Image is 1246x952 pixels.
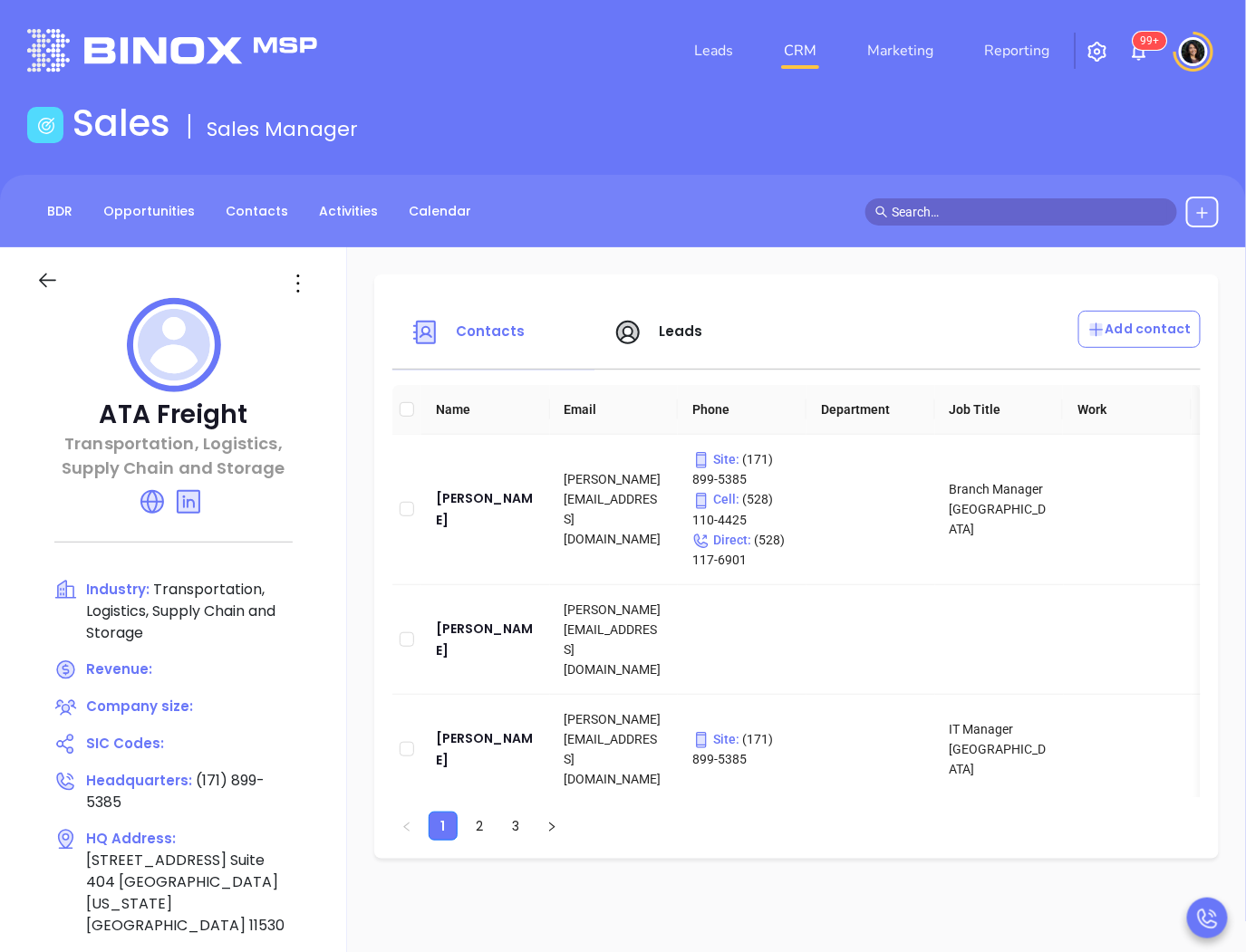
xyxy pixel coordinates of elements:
td: IT Manager [GEOGRAPHIC_DATA] [935,695,1064,804]
p: ATA Freight [36,399,311,431]
span: Company size: [86,697,193,716]
img: iconNotification [1128,41,1150,63]
td: Branch Manager [GEOGRAPHIC_DATA] [935,435,1064,585]
span: Revenue: [86,659,152,678]
input: Search… [892,202,1167,222]
button: left [392,812,421,841]
td: [PERSON_NAME][EMAIL_ADDRESS][DOMAIN_NAME] [550,695,679,804]
p: (528) 110-4425 [692,489,792,529]
span: Headquarters: [86,771,192,790]
li: 2 [465,812,494,841]
span: Transportation, Logistics, Supply Chain and Storage [86,579,275,643]
span: Site : [692,732,739,746]
span: Industry: [86,580,150,599]
span: search [875,206,888,218]
li: Previous Page [392,812,421,841]
a: Opportunities [92,197,206,226]
a: [PERSON_NAME] [436,727,536,771]
td: [PERSON_NAME][EMAIL_ADDRESS][DOMAIN_NAME] [550,435,679,585]
a: [PERSON_NAME] [436,618,536,661]
span: (171) 899-5385 [86,770,265,813]
p: (171) 899-5385 [692,729,792,769]
a: 2 [466,813,493,840]
span: [STREET_ADDRESS] Suite 404 [GEOGRAPHIC_DATA] [US_STATE] [GEOGRAPHIC_DATA] 11530 [86,850,285,936]
th: Work [1063,385,1192,435]
a: Contacts [215,197,299,226]
li: 1 [429,812,458,841]
a: [PERSON_NAME] [436,487,536,531]
p: Add contact [1087,320,1192,339]
img: profile logo [127,298,221,392]
sup: 100 [1133,32,1166,50]
a: CRM [777,33,824,69]
span: Leads [659,322,703,341]
span: Sales Manager [207,115,358,143]
td: [PERSON_NAME][EMAIL_ADDRESS][DOMAIN_NAME] [550,585,679,695]
span: left [401,822,412,832]
img: logo [27,29,317,72]
a: Calendar [398,197,482,226]
img: user [1179,37,1208,66]
li: Next Page [537,812,566,841]
button: right [537,812,566,841]
span: SIC Codes: [86,734,164,753]
span: Site : [692,452,739,466]
p: (171) 899-5385 [692,449,792,489]
a: 1 [430,813,457,840]
th: Department [807,385,935,435]
p: Transportation, Logistics, Supply Chain and Storage [36,431,311,480]
span: HQ Address: [86,829,176,848]
a: Leads [687,33,740,69]
h1: Sales [72,101,170,145]
th: Name [421,385,550,435]
img: iconSetting [1087,41,1108,63]
p: (528) 117-6901 [692,530,792,570]
span: right [546,822,557,832]
li: 3 [501,812,530,841]
span: Contacts [456,322,526,341]
th: Job Title [935,385,1064,435]
span: Cell : [692,492,739,506]
th: Phone [678,385,807,435]
th: Email [550,385,679,435]
a: BDR [36,197,83,226]
a: 3 [502,813,529,840]
a: Marketing [860,33,941,69]
a: Reporting [977,33,1057,69]
span: Direct : [692,533,751,547]
a: Activities [308,197,389,226]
